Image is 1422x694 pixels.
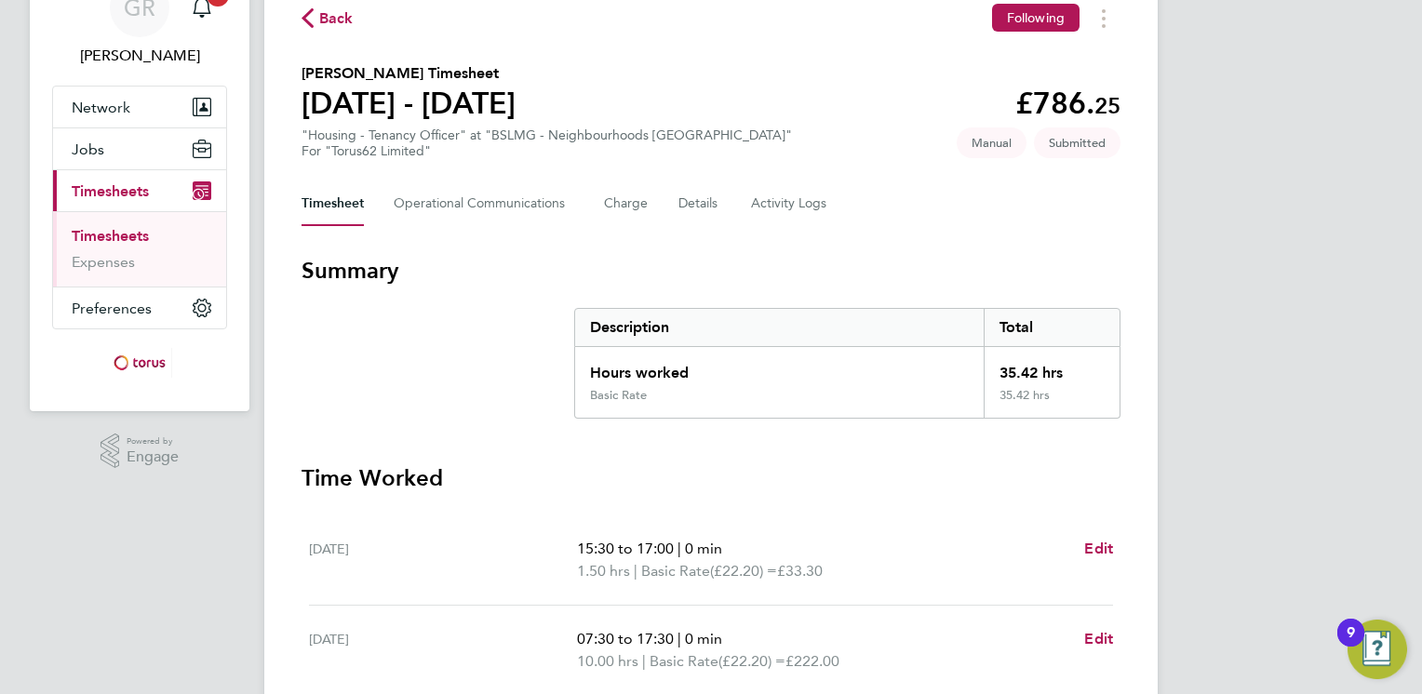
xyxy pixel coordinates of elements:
[577,652,638,670] span: 10.00 hrs
[992,4,1080,32] button: Following
[72,227,149,245] a: Timesheets
[590,388,647,403] div: Basic Rate
[302,143,792,159] div: For "Torus62 Limited"
[678,181,721,226] button: Details
[751,181,829,226] button: Activity Logs
[1094,92,1120,119] span: 25
[984,309,1120,346] div: Total
[127,449,179,465] span: Engage
[785,652,839,670] span: £222.00
[1084,628,1113,650] a: Edit
[604,181,649,226] button: Charge
[642,652,646,670] span: |
[984,347,1120,388] div: 35.42 hrs
[309,628,577,673] div: [DATE]
[710,562,777,580] span: (£22.20) =
[577,540,674,557] span: 15:30 to 17:00
[1015,86,1120,121] app-decimal: £786.
[575,309,984,346] div: Description
[984,388,1120,418] div: 35.42 hrs
[302,62,516,85] h2: [PERSON_NAME] Timesheet
[72,253,135,271] a: Expenses
[309,538,577,582] div: [DATE]
[52,348,227,378] a: Go to home page
[127,434,179,449] span: Powered by
[302,127,792,159] div: "Housing - Tenancy Officer" at "BSLMG - Neighbourhoods [GEOGRAPHIC_DATA]"
[72,99,130,116] span: Network
[101,434,180,469] a: Powered byEngage
[685,540,722,557] span: 0 min
[319,7,354,30] span: Back
[52,45,227,67] span: Geraldine Rice
[53,128,226,169] button: Jobs
[685,630,722,647] span: 0 min
[777,562,823,580] span: £33.30
[641,560,710,582] span: Basic Rate
[72,300,152,317] span: Preferences
[302,256,1120,286] h3: Summary
[302,85,516,122] h1: [DATE] - [DATE]
[650,650,718,673] span: Basic Rate
[302,181,364,226] button: Timesheet
[394,181,574,226] button: Operational Communications
[72,182,149,200] span: Timesheets
[1347,633,1355,657] div: 9
[1084,630,1113,647] span: Edit
[1084,540,1113,557] span: Edit
[677,630,681,647] span: |
[107,348,172,378] img: torus-logo-retina.png
[1348,620,1407,679] button: Open Resource Center, 9 new notifications
[53,170,226,211] button: Timesheets
[1087,4,1120,33] button: Timesheets Menu
[302,7,354,30] button: Back
[53,211,226,287] div: Timesheets
[718,652,785,670] span: (£22.20) =
[302,463,1120,493] h3: Time Worked
[577,562,630,580] span: 1.50 hrs
[53,287,226,328] button: Preferences
[575,347,984,388] div: Hours worked
[677,540,681,557] span: |
[577,630,674,647] span: 07:30 to 17:30
[1084,538,1113,560] a: Edit
[957,127,1026,158] span: This timesheet was manually created.
[1034,127,1120,158] span: This timesheet is Submitted.
[1007,9,1065,26] span: Following
[53,87,226,127] button: Network
[574,308,1120,419] div: Summary
[72,140,104,158] span: Jobs
[634,562,637,580] span: |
